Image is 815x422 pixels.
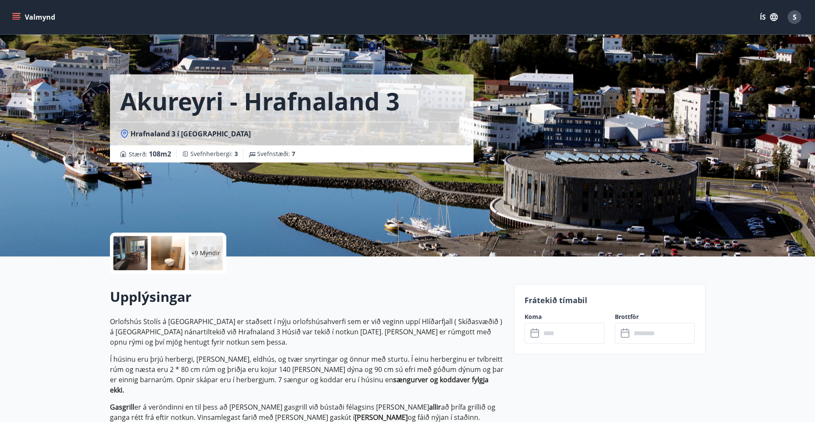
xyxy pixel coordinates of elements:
[525,295,695,306] p: Frátekið tímabil
[257,150,295,158] span: Svefnstæði :
[110,354,504,395] p: Í húsinu eru þrjú herbergi, [PERSON_NAME], eldhús, og tvær snyrtingar og önnur með sturtu. Í einu...
[129,149,171,159] span: Stærð :
[355,413,408,422] strong: [PERSON_NAME]
[784,7,805,27] button: S
[191,249,220,257] p: +9 Myndir
[110,316,504,347] p: Orlofshús Stolís á [GEOGRAPHIC_DATA] er staðsett í nýju orlofshúsahverfi sem er við veginn uppí H...
[130,129,251,139] span: Hrafnaland 3 í [GEOGRAPHIC_DATA]
[793,12,797,22] span: S
[110,402,134,412] strong: Gasgrill
[149,149,171,159] span: 108 m2
[292,150,295,158] span: 7
[615,313,695,321] label: Brottför
[525,313,605,321] label: Koma
[110,287,504,306] h2: Upplýsingar
[190,150,238,158] span: Svefnherbergi :
[120,85,400,117] h1: Akureyri - Hrafnaland 3
[755,9,782,25] button: ÍS
[234,150,238,158] span: 3
[429,402,441,412] strong: allir
[10,9,59,25] button: menu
